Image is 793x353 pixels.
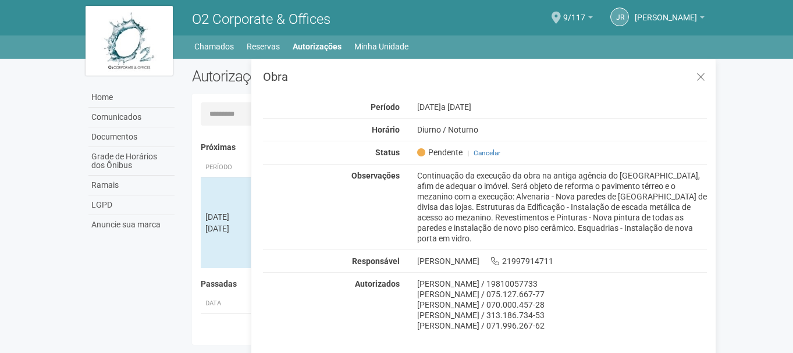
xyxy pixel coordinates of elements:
[354,38,408,55] a: Minha Unidade
[441,102,471,112] span: a [DATE]
[355,279,400,288] strong: Autorizados
[88,195,175,215] a: LGPD
[610,8,629,26] a: JR
[201,294,253,313] th: Data
[352,256,400,266] strong: Responsável
[474,149,500,157] a: Cancelar
[201,158,253,177] th: Período
[372,125,400,134] strong: Horário
[247,38,280,55] a: Reservas
[192,67,441,85] h2: Autorizações
[371,102,400,112] strong: Período
[194,38,234,55] a: Chamados
[635,2,697,22] span: Jonatas Rodrigues Oliveira Figueiredo
[635,15,705,24] a: [PERSON_NAME]
[417,299,707,310] div: [PERSON_NAME] / 070.000.457-28
[417,279,707,289] div: [PERSON_NAME] / 19810057733
[88,88,175,108] a: Home
[408,256,716,266] div: [PERSON_NAME] 21997914711
[88,215,175,234] a: Anuncie sua marca
[417,320,707,331] div: [PERSON_NAME] / 071.996.267-62
[563,15,593,24] a: 9/117
[293,38,342,55] a: Autorizações
[201,280,699,288] h4: Passadas
[205,211,248,223] div: [DATE]
[408,170,716,244] div: Continuação da execução da obra na antiga agência do [GEOGRAPHIC_DATA], afim de adequar o imóvel....
[351,171,400,180] strong: Observações
[192,11,330,27] span: O2 Corporate & Offices
[417,289,707,299] div: [PERSON_NAME] / 075.127.667-77
[205,223,248,234] div: [DATE]
[408,124,716,135] div: Diurno / Noturno
[408,102,716,112] div: [DATE]
[86,6,173,76] img: logo.jpg
[417,147,463,158] span: Pendente
[88,127,175,147] a: Documentos
[263,71,707,83] h3: Obra
[375,148,400,157] strong: Status
[467,149,469,157] span: |
[88,147,175,176] a: Grade de Horários dos Ônibus
[88,176,175,195] a: Ramais
[88,108,175,127] a: Comunicados
[201,143,699,152] h4: Próximas
[563,2,585,22] span: 9/117
[417,310,707,320] div: [PERSON_NAME] / 313.186.734-53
